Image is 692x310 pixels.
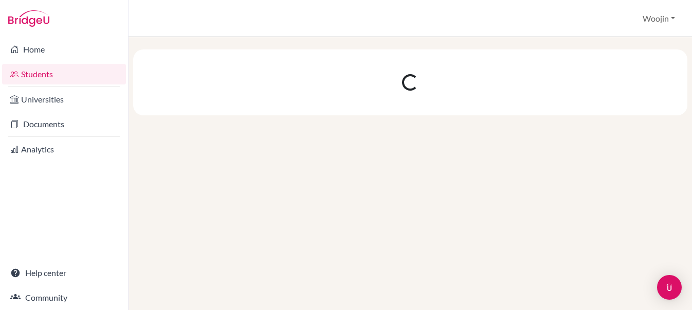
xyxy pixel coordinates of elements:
a: Students [2,64,126,84]
a: Universities [2,89,126,110]
button: Woojin [638,9,680,28]
img: Bridge-U [8,10,49,27]
a: Community [2,287,126,308]
div: Open Intercom Messenger [657,275,682,300]
a: Home [2,39,126,60]
a: Documents [2,114,126,134]
a: Analytics [2,139,126,160]
a: Help center [2,263,126,283]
